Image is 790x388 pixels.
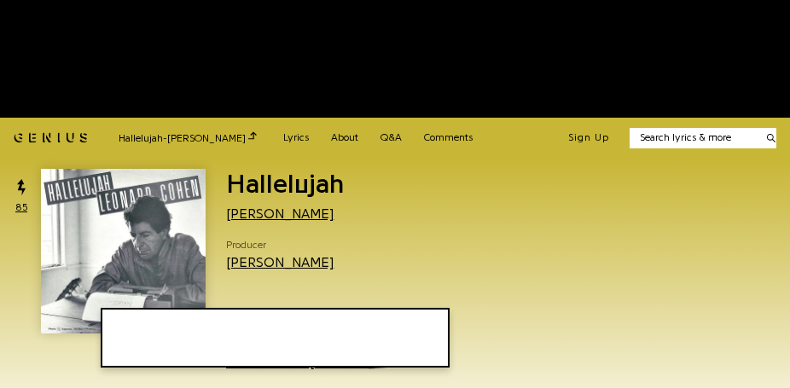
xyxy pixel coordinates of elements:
a: About [320,126,369,149]
input: Search lyrics & more [630,130,757,145]
img: Cover art for Hallelujah by Leonard Cohen [41,169,206,333]
a: Comments [413,126,484,149]
span: Producer [226,238,334,252]
span: Hallelujah [226,171,344,198]
div: Hallelujah - [PERSON_NAME] [119,130,257,146]
a: [PERSON_NAME] [226,207,334,221]
a: Lyrics [272,126,320,149]
iframe: Tonefuse player [102,310,448,366]
a: [PERSON_NAME] [226,256,334,269]
span: 85 [15,200,27,215]
a: Q&A [369,126,413,149]
button: Sign Up [568,131,609,145]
